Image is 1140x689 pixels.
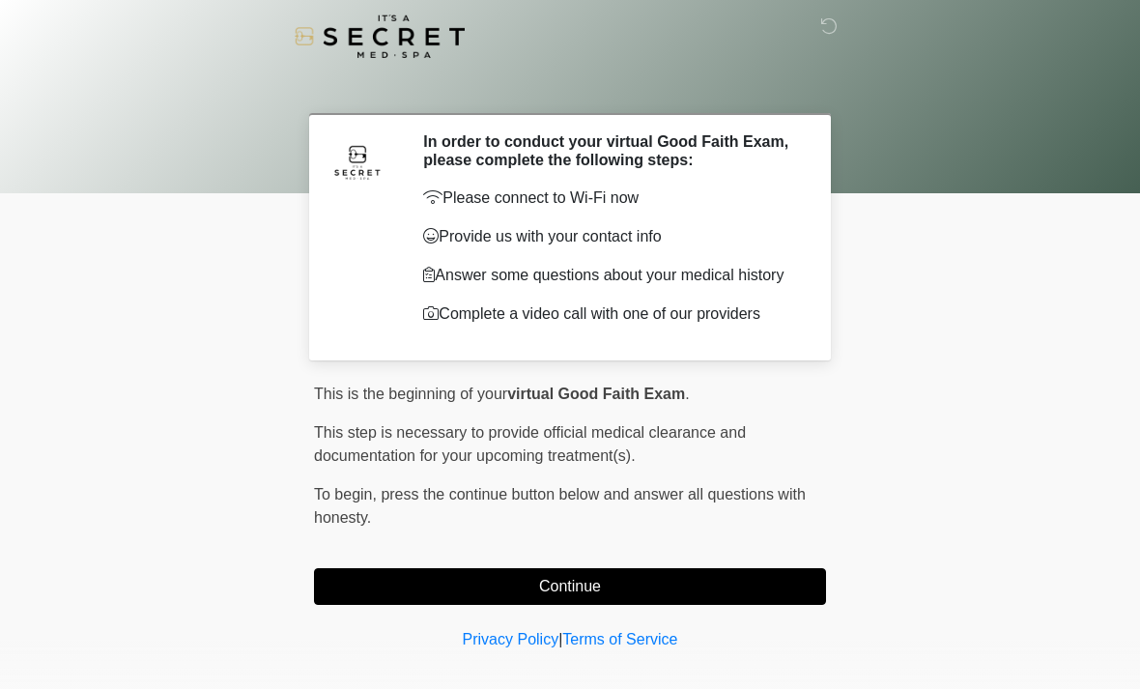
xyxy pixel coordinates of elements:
img: It's A Secret Med Spa Logo [295,14,465,58]
span: This step is necessary to provide official medical clearance and documentation for your upcoming ... [314,424,746,464]
a: | [558,631,562,647]
h1: ‎ ‎ [299,70,841,105]
img: Agent Avatar [328,132,386,190]
button: Continue [314,568,826,605]
a: Privacy Policy [463,631,559,647]
span: To begin, [314,486,381,502]
p: Answer some questions about your medical history [423,264,797,287]
p: Please connect to Wi-Fi now [423,187,797,210]
h2: In order to conduct your virtual Good Faith Exam, please complete the following steps: [423,132,797,169]
a: Terms of Service [562,631,677,647]
p: Complete a video call with one of our providers [423,302,797,326]
span: press the continue button below and answer all questions with honesty. [314,486,806,526]
p: Provide us with your contact info [423,225,797,248]
span: This is the beginning of your [314,386,507,402]
span: . [685,386,689,402]
strong: virtual Good Faith Exam [507,386,685,402]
